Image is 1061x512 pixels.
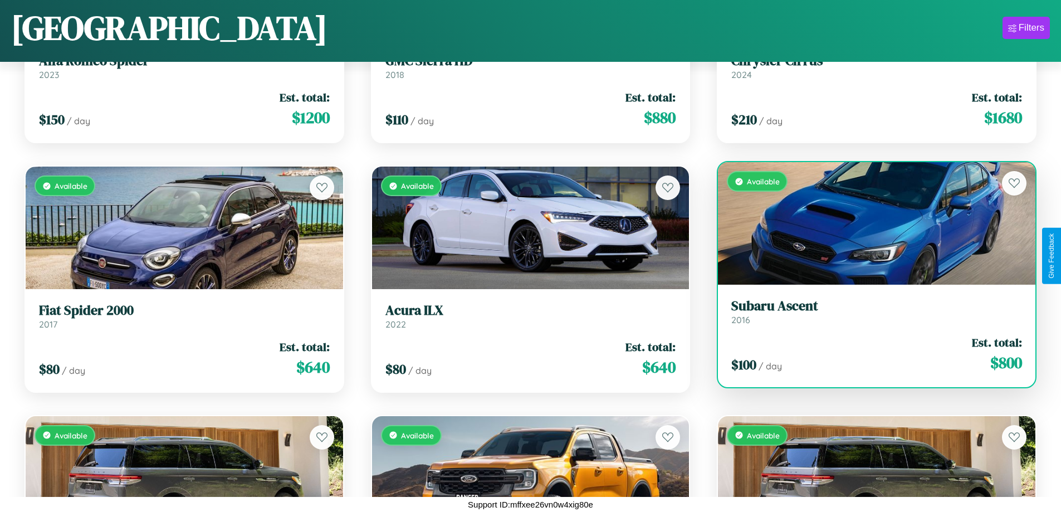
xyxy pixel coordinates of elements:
[642,356,676,378] span: $ 640
[401,431,434,440] span: Available
[280,89,330,105] span: Est. total:
[401,181,434,191] span: Available
[731,298,1022,325] a: Subaru Ascent2016
[55,181,87,191] span: Available
[39,319,57,330] span: 2017
[385,53,676,80] a: GMC Sierra HD2018
[67,115,90,126] span: / day
[1019,22,1044,33] div: Filters
[625,339,676,355] span: Est. total:
[468,497,593,512] p: Support ID: mffxee26vn0w4xig80e
[984,106,1022,129] span: $ 1680
[625,89,676,105] span: Est. total:
[972,334,1022,350] span: Est. total:
[747,431,780,440] span: Available
[731,314,750,325] span: 2016
[385,110,408,129] span: $ 110
[39,110,65,129] span: $ 150
[747,177,780,186] span: Available
[972,89,1022,105] span: Est. total:
[385,303,676,330] a: Acura ILX2022
[39,303,330,330] a: Fiat Spider 20002017
[296,356,330,378] span: $ 640
[39,303,330,319] h3: Fiat Spider 2000
[385,360,406,378] span: $ 80
[55,431,87,440] span: Available
[1003,17,1050,39] button: Filters
[62,365,85,376] span: / day
[759,360,782,372] span: / day
[731,53,1022,80] a: Chrysler Cirrus2024
[644,106,676,129] span: $ 880
[39,360,60,378] span: $ 80
[280,339,330,355] span: Est. total:
[410,115,434,126] span: / day
[385,69,404,80] span: 2018
[39,69,59,80] span: 2023
[759,115,783,126] span: / day
[408,365,432,376] span: / day
[292,106,330,129] span: $ 1200
[1048,233,1055,279] div: Give Feedback
[731,110,757,129] span: $ 210
[731,69,752,80] span: 2024
[385,319,406,330] span: 2022
[385,303,676,319] h3: Acura ILX
[731,298,1022,314] h3: Subaru Ascent
[990,352,1022,374] span: $ 800
[11,5,327,51] h1: [GEOGRAPHIC_DATA]
[731,355,756,374] span: $ 100
[39,53,330,80] a: Alfa Romeo Spider2023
